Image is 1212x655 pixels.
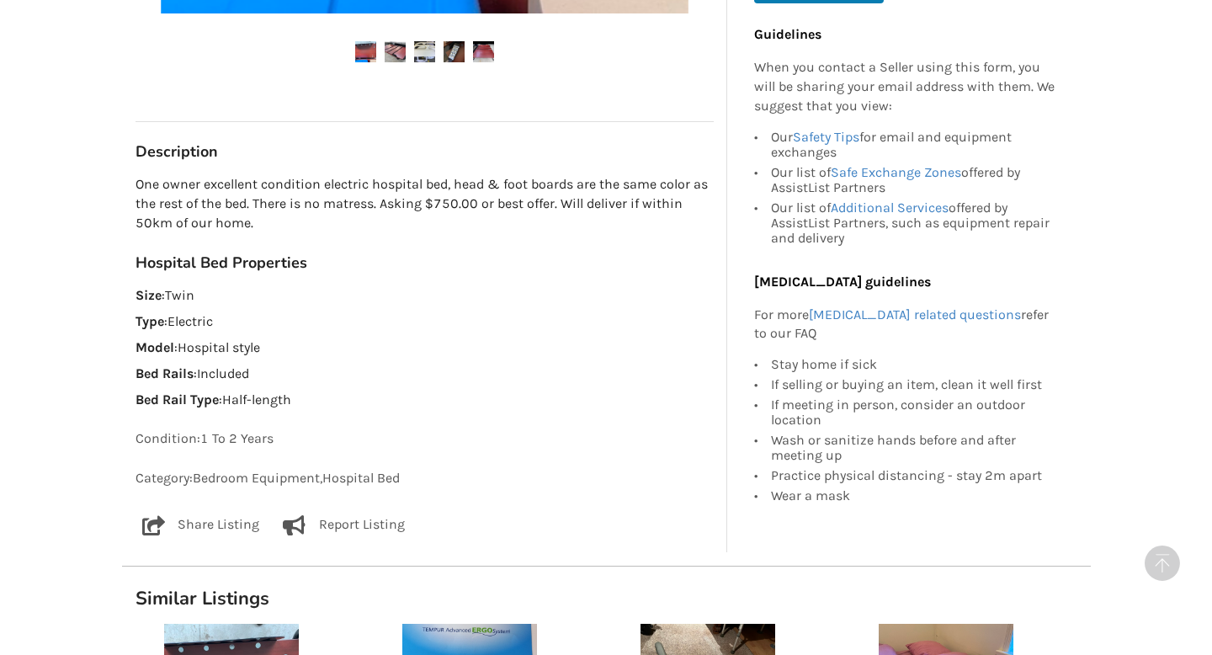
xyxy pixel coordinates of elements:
[771,375,1055,395] div: If selling or buying an item, clean it well first
[754,26,821,42] b: Guidelines
[178,515,259,535] p: Share Listing
[136,313,164,329] strong: Type
[771,197,1055,245] div: Our list of offered by AssistList Partners, such as equipment repair and delivery
[136,338,714,358] p: : Hospital style
[136,175,714,233] p: One owner excellent condition electric hospital bed, head & foot boards are the same color as the...
[136,365,714,384] p: : Included
[136,391,714,410] p: : Half-length
[809,306,1021,322] a: [MEDICAL_DATA] related questions
[136,142,714,162] h3: Description
[754,305,1055,343] p: For more refer to our FAQ
[136,287,162,303] strong: Size
[754,58,1055,116] p: When you contact a Seller using this form, you will be sharing your email address with them. We s...
[444,41,465,62] img: hospital bed automatic-hospital bed-bedroom equipment-other-assistlist-listing
[136,429,714,449] p: Condition: 1 To 2 Years
[831,199,949,215] a: Additional Services
[771,395,1055,430] div: If meeting in person, consider an outdoor location
[754,273,931,289] b: [MEDICAL_DATA] guidelines
[793,128,859,144] a: Safety Tips
[771,162,1055,197] div: Our list of offered by AssistList Partners
[771,129,1055,162] div: Our for email and equipment exchanges
[771,486,1055,503] div: Wear a mask
[385,41,406,62] img: hospital bed automatic-hospital bed-bedroom equipment-other-assistlist-listing
[414,41,435,62] img: hospital bed automatic-hospital bed-bedroom equipment-other-assistlist-listing
[136,253,714,273] h3: Hospital Bed Properties
[136,312,714,332] p: : Electric
[136,391,219,407] strong: Bed Rail Type
[831,163,961,179] a: Safe Exchange Zones
[771,466,1055,486] div: Practice physical distancing - stay 2m apart
[473,41,494,62] img: hospital bed automatic-hospital bed-bedroom equipment-other-assistlist-listing
[136,286,714,306] p: : Twin
[122,587,1091,610] h1: Similar Listings
[136,339,174,355] strong: Model
[136,469,714,488] p: Category: Bedroom Equipment , Hospital Bed
[319,515,405,535] p: Report Listing
[771,430,1055,466] div: Wash or sanitize hands before and after meeting up
[136,365,194,381] strong: Bed Rails
[355,41,376,62] img: hospital bed automatic-hospital bed-bedroom equipment-other-assistlist-listing
[771,357,1055,375] div: Stay home if sick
